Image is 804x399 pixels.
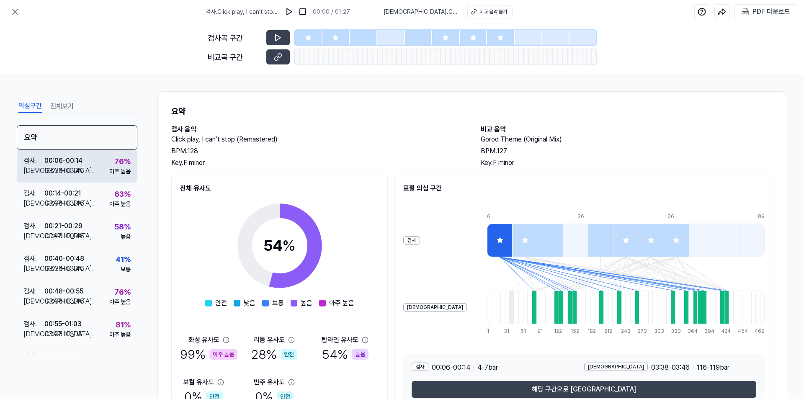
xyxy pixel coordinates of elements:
[23,166,44,176] div: [DEMOGRAPHIC_DATA] .
[44,319,82,329] div: 00:55 - 01:03
[17,125,137,150] div: 요약
[481,134,773,144] h2: Gorod Theme (Original Mix)
[114,156,131,167] div: 76 %
[758,213,765,220] div: 89
[654,327,659,335] div: 303
[282,237,296,255] span: %
[322,345,368,364] div: 54 %
[18,100,42,113] button: 의심구간
[209,349,237,360] div: 아주 높음
[44,188,81,198] div: 00:14 - 00:21
[467,5,513,18] button: 비교 음악 듣기
[329,298,354,308] span: 아주 높음
[403,183,765,193] h2: 표절 의심 구간
[23,231,44,241] div: [DEMOGRAPHIC_DATA] .
[44,231,84,241] div: 00:40 - 00:48
[180,183,379,193] h2: 전체 유사도
[23,188,44,198] div: 검사 .
[188,335,219,345] div: 화성 유사도
[740,5,792,19] button: PDF 다운로드
[23,254,44,264] div: 검사 .
[263,234,296,257] div: 54
[481,146,773,156] div: BPM. 127
[180,345,237,364] div: 99 %
[114,286,131,298] div: 76 %
[667,213,693,220] div: 66
[254,377,285,387] div: 반주 유사도
[44,329,82,339] div: 03:08 - 03:15
[208,32,261,44] div: 검사곡 구간
[738,327,742,335] div: 454
[487,213,512,220] div: 6
[671,327,675,335] div: 333
[384,8,457,16] span: [DEMOGRAPHIC_DATA] . Gorod Theme (Original Mix)
[115,352,131,363] div: 73 %
[23,198,44,209] div: [DEMOGRAPHIC_DATA] .
[206,8,279,16] span: 검사 . Click play, I can’t stop (Remastered)
[254,335,285,345] div: 리듬 유사도
[23,221,44,231] div: 검사 .
[215,298,227,308] span: 안전
[23,352,44,362] div: 검사 .
[171,124,464,134] h2: 검사 음악
[698,8,706,16] img: help
[571,327,575,335] div: 152
[171,158,464,168] div: Key. F minor
[721,327,726,335] div: 424
[403,236,420,245] div: 검사
[50,100,74,113] button: 전체보기
[44,296,84,306] div: 03:38 - 03:46
[704,327,709,335] div: 394
[23,156,44,166] div: 검사 .
[651,363,690,373] span: 03:38 - 03:46
[208,51,261,63] div: 비교곡 구간
[637,327,642,335] div: 273
[109,298,131,306] div: 아주 높음
[121,232,131,241] div: 높음
[688,327,692,335] div: 364
[23,319,44,329] div: 검사 .
[114,188,131,200] div: 63 %
[412,363,428,371] div: 검사
[477,363,498,373] span: 4 - 7 bar
[322,335,358,345] div: 탑라인 유사도
[412,381,756,398] button: 해당 구간으로 [GEOGRAPHIC_DATA]
[244,298,255,308] span: 낮음
[521,327,525,335] div: 61
[44,198,84,209] div: 03:38 - 03:46
[44,352,79,362] div: 01:03 - 01:10
[116,254,131,265] div: 41 %
[352,349,368,360] div: 높음
[23,329,44,339] div: [DEMOGRAPHIC_DATA] .
[742,8,749,15] img: PDF Download
[584,363,648,371] div: [DEMOGRAPHIC_DATA]
[604,327,609,335] div: 212
[251,345,297,364] div: 28 %
[621,327,626,335] div: 243
[577,213,603,220] div: 36
[479,8,507,15] div: 비교 음악 듣기
[171,105,773,118] h1: 요약
[171,146,464,156] div: BPM. 128
[171,134,464,144] h2: Click play, I can’t stop (Remastered)
[481,124,773,134] h2: 비교 음악
[504,327,508,335] div: 31
[299,8,307,16] img: stop
[432,363,470,373] span: 00:06 - 00:14
[109,200,131,209] div: 아주 높음
[403,303,467,311] div: [DEMOGRAPHIC_DATA]
[481,158,773,168] div: Key. F minor
[109,167,131,176] div: 아주 높음
[44,286,83,296] div: 00:48 - 00:55
[114,221,131,232] div: 58 %
[281,349,297,360] div: 안전
[109,330,131,339] div: 아주 높음
[718,8,726,16] img: share
[487,327,492,335] div: 1
[44,166,84,176] div: 03:38 - 03:46
[183,377,214,387] div: 보컬 유사도
[44,156,82,166] div: 00:06 - 00:14
[537,327,542,335] div: 91
[23,296,44,306] div: [DEMOGRAPHIC_DATA] .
